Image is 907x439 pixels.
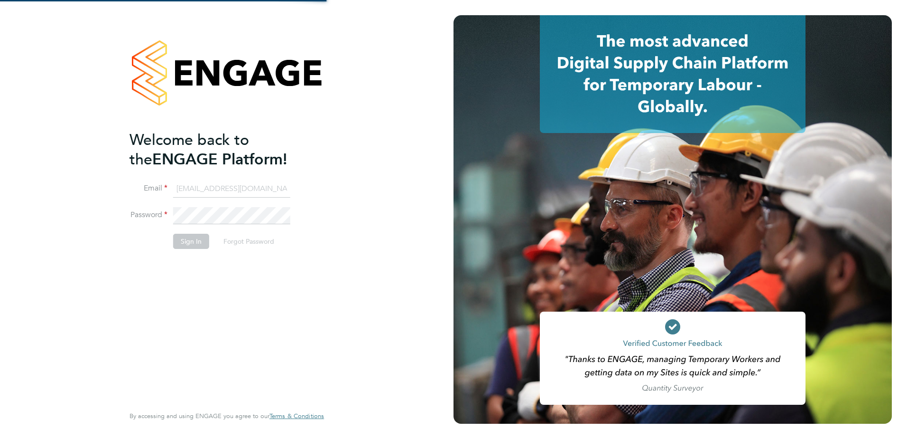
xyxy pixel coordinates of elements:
span: By accessing and using ENGAGE you agree to our [130,412,324,420]
h2: ENGAGE Platform! [130,130,315,169]
a: Terms & Conditions [269,412,324,420]
label: Email [130,183,167,193]
button: Sign In [173,234,209,249]
span: Terms & Conditions [269,412,324,420]
input: Enter your work email... [173,181,290,198]
span: Welcome back to the [130,131,249,169]
label: Password [130,210,167,220]
button: Forgot Password [216,234,282,249]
